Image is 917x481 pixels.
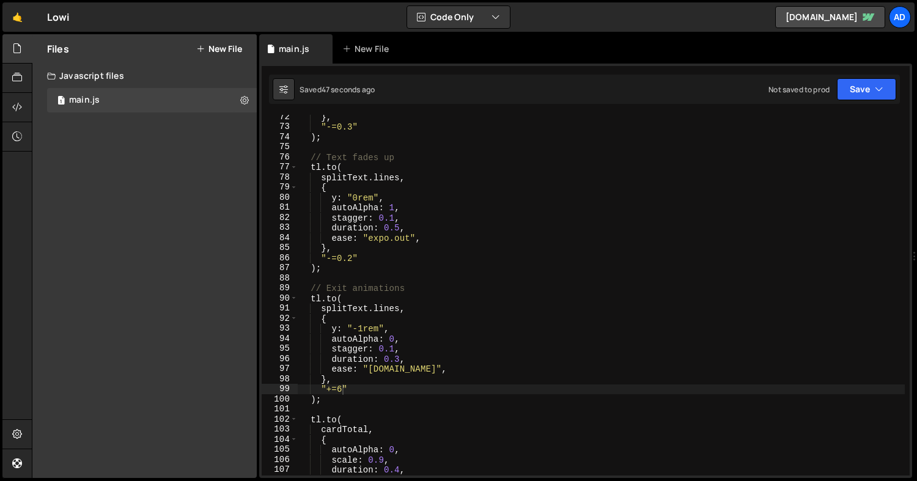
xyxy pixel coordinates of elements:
[2,2,32,32] a: 🤙
[262,404,298,414] div: 101
[57,97,65,106] span: 1
[262,193,298,203] div: 80
[322,84,375,95] div: 47 seconds ago
[262,414,298,425] div: 102
[262,464,298,475] div: 107
[262,132,298,142] div: 74
[262,424,298,435] div: 103
[47,88,257,112] div: 17330/48110.js
[262,354,298,364] div: 96
[262,122,298,132] div: 73
[262,182,298,193] div: 79
[407,6,510,28] button: Code Only
[262,233,298,243] div: 84
[47,10,70,24] div: Lowi
[262,283,298,293] div: 89
[262,384,298,394] div: 99
[47,42,69,56] h2: Files
[32,64,257,88] div: Javascript files
[262,162,298,172] div: 77
[262,273,298,284] div: 88
[837,78,896,100] button: Save
[262,364,298,374] div: 97
[262,112,298,122] div: 72
[775,6,885,28] a: [DOMAIN_NAME]
[768,84,830,95] div: Not saved to prod
[262,202,298,213] div: 81
[262,444,298,455] div: 105
[342,43,394,55] div: New File
[262,293,298,304] div: 90
[262,142,298,152] div: 75
[262,374,298,384] div: 98
[262,222,298,233] div: 83
[262,172,298,183] div: 78
[262,455,298,465] div: 106
[889,6,911,28] a: Ad
[262,334,298,344] div: 94
[262,314,298,324] div: 92
[69,95,100,106] div: main.js
[262,243,298,253] div: 85
[262,343,298,354] div: 95
[262,394,298,405] div: 100
[300,84,375,95] div: Saved
[262,213,298,223] div: 82
[279,43,309,55] div: main.js
[262,323,298,334] div: 93
[262,435,298,445] div: 104
[262,152,298,163] div: 76
[262,253,298,263] div: 86
[262,303,298,314] div: 91
[196,44,242,54] button: New File
[262,263,298,273] div: 87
